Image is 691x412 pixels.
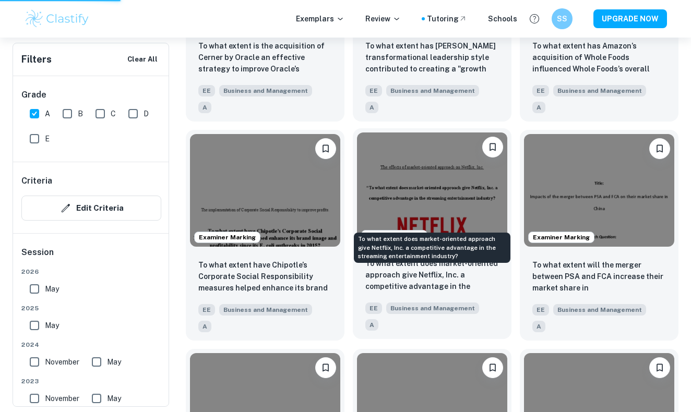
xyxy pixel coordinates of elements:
div: To what extent does market-oriented approach give Netflix, Inc. a competitive advantage in the st... [354,233,510,263]
span: A [45,108,50,119]
span: May [45,283,59,295]
button: Bookmark [482,357,503,378]
p: To what extent has Satya Nadella's transformational leadership style contributed to creating a "g... [365,40,499,76]
span: E [45,133,50,144]
span: EE [198,85,215,96]
span: Examiner Marking [529,233,594,242]
p: To what extent is the acquisition of Cerner by Oracle an effective strategy to improve Oracle’s p... [198,40,332,76]
span: Business and Management [219,304,312,316]
p: Review [365,13,401,25]
a: Examiner MarkingBookmarkTo what extent have Chipotle’s Corporate Social Responsibility measures h... [186,130,344,341]
button: Bookmark [649,357,670,378]
span: May [107,393,121,404]
a: Examiner MarkingBookmarkTo what extent does market-oriented approach give Netflix, Inc. a competi... [353,130,511,341]
span: B [78,108,83,119]
button: Clear All [125,52,160,67]
img: Clastify logo [24,8,90,29]
h6: SS [556,13,568,25]
span: A [532,102,545,113]
a: Tutoring [427,13,467,25]
span: A [198,102,211,113]
img: Business and Management EE example thumbnail: To what extent have Chipotle’s Corporate [190,134,340,247]
img: Business and Management EE example thumbnail: To what extent does market-oriented appr [357,132,507,245]
button: Help and Feedback [526,10,543,28]
p: To what extent does market-oriented approach give Netflix, Inc. a competitive advantage in the st... [365,258,499,293]
a: Examiner MarkingBookmarkTo what extent will the merger between PSA and FCA increase their market ... [520,130,678,341]
p: To what extent have Chipotle’s Corporate Social Responsibility measures helped enhance its brand ... [198,259,332,295]
p: To what extent has Amazon’s acquisition of Whole Foods influenced Whole Foods’s overall operation... [532,40,666,76]
button: Edit Criteria [21,196,161,221]
span: EE [365,302,382,314]
span: Examiner Marking [195,233,260,242]
span: Business and Management [219,85,312,96]
span: Business and Management [553,85,646,96]
h6: Criteria [21,175,52,187]
span: A [365,319,378,331]
span: May [45,320,59,331]
span: November [45,393,79,404]
span: Business and Management [386,302,479,314]
a: Schools [488,13,517,25]
span: 2024 [21,340,161,349]
span: EE [532,304,549,316]
span: C [111,108,116,119]
span: A [365,102,378,113]
h6: Filters [21,52,52,67]
button: UPGRADE NOW [593,9,667,28]
h6: Grade [21,89,161,101]
span: 2025 [21,304,161,313]
span: D [144,108,149,119]
button: Bookmark [482,137,503,157]
span: November [45,356,79,368]
h6: Session [21,246,161,267]
span: A [198,321,211,332]
span: May [107,356,121,368]
button: Bookmark [315,138,336,159]
span: Business and Management [386,85,479,96]
button: SS [552,8,573,29]
span: EE [532,85,549,96]
button: Bookmark [649,138,670,159]
span: EE [365,85,382,96]
p: To what extent will the merger between PSA and FCA increase their market share in China? [532,259,666,295]
img: Business and Management EE example thumbnail: To what extent will the merger between P [524,134,674,247]
span: Business and Management [553,304,646,316]
span: 2023 [21,377,161,386]
span: 2026 [21,267,161,276]
p: Exemplars [296,13,344,25]
button: Bookmark [315,357,336,378]
span: A [532,321,545,332]
span: EE [198,304,215,316]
